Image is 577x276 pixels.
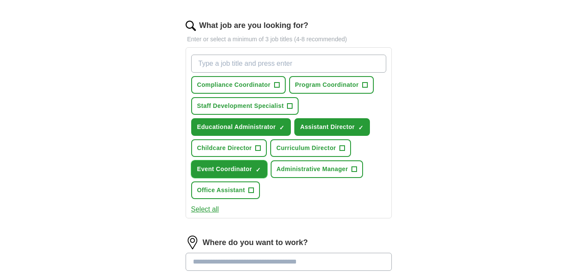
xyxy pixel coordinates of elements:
span: Staff Development Specialist [197,101,284,110]
button: Office Assistant [191,181,260,199]
button: Select all [191,204,219,215]
button: Assistant Director✓ [294,118,370,136]
button: Event Coordinator✓ [191,160,267,178]
span: Childcare Director [197,144,252,153]
button: Childcare Director [191,139,267,157]
input: Type a job title and press enter [191,55,386,73]
span: Administrative Manager [277,165,348,174]
p: Enter or select a minimum of 3 job titles (4-8 recommended) [186,35,392,44]
span: ✓ [279,124,284,131]
span: Curriculum Director [276,144,336,153]
button: Administrative Manager [271,160,363,178]
span: ✓ [256,166,261,173]
span: Event Coordinator [197,165,252,174]
span: Program Coordinator [295,80,359,89]
button: Program Coordinator [289,76,374,94]
button: Educational Administrator✓ [191,118,291,136]
button: Compliance Coordinator [191,76,286,94]
span: Compliance Coordinator [197,80,271,89]
label: What job are you looking for? [199,20,308,31]
button: Staff Development Specialist [191,97,299,115]
img: search.png [186,21,196,31]
label: Where do you want to work? [203,237,308,248]
span: Assistant Director [300,123,355,132]
span: Office Assistant [197,186,245,195]
button: Curriculum Director [270,139,351,157]
span: ✓ [358,124,363,131]
img: location.png [186,236,199,249]
span: Educational Administrator [197,123,276,132]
